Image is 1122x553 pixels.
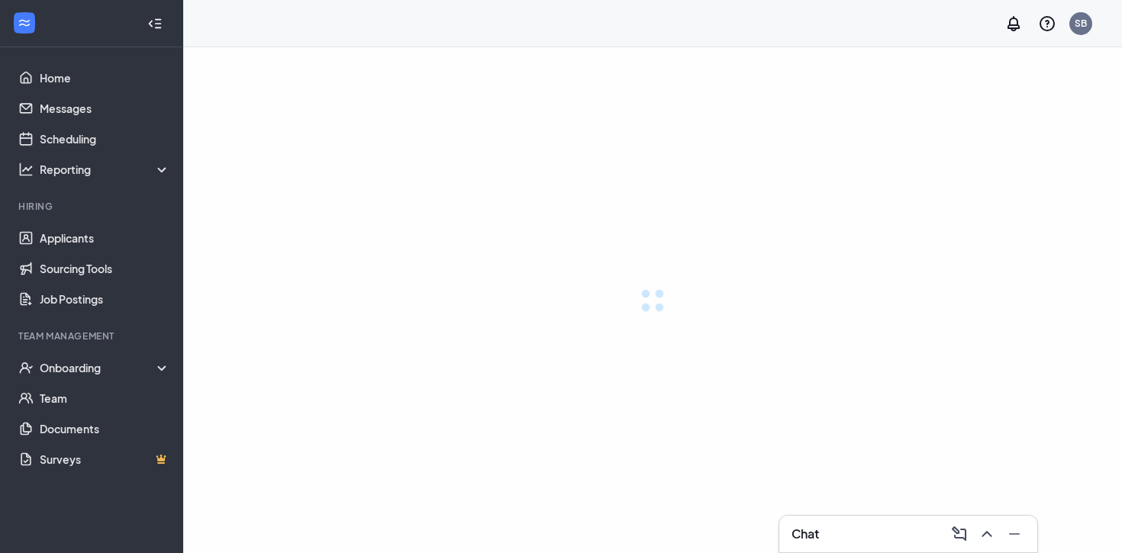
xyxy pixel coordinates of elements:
[40,162,171,177] div: Reporting
[147,16,163,31] svg: Collapse
[18,360,34,375] svg: UserCheck
[18,162,34,177] svg: Analysis
[1004,14,1023,33] svg: Notifications
[40,360,171,375] div: Onboarding
[950,525,969,543] svg: ComposeMessage
[40,223,170,253] a: Applicants
[946,522,970,546] button: ComposeMessage
[17,15,32,31] svg: WorkstreamLogo
[1005,525,1024,543] svg: Minimize
[792,526,819,542] h3: Chat
[40,413,170,444] a: Documents
[40,284,170,314] a: Job Postings
[1001,522,1025,546] button: Minimize
[40,444,170,474] a: SurveysCrown
[18,200,167,213] div: Hiring
[978,525,996,543] svg: ChevronUp
[18,330,167,342] div: Team Management
[973,522,998,546] button: ChevronUp
[40,63,170,93] a: Home
[1038,14,1056,33] svg: QuestionInfo
[40,383,170,413] a: Team
[40,93,170,124] a: Messages
[1075,17,1087,30] div: SB
[40,124,170,154] a: Scheduling
[40,253,170,284] a: Sourcing Tools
